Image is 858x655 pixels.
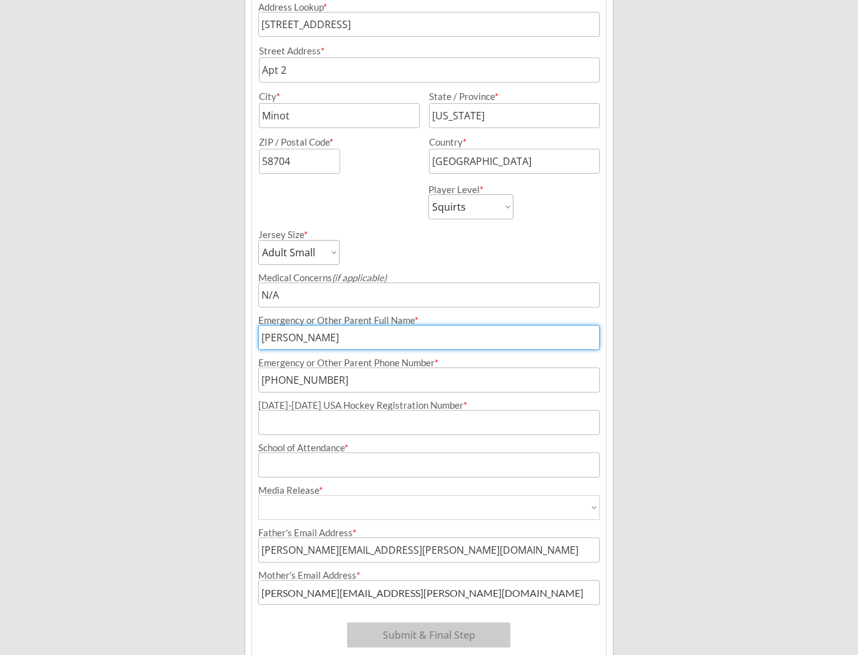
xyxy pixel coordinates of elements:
div: State / Province [429,92,585,101]
div: School of Attendance [258,443,600,452]
div: Media Release [258,486,600,495]
input: Allergies, injuries, etc. [258,282,600,307]
div: ZIP / Postal Code [259,137,418,147]
em: (if applicable) [332,272,386,283]
div: Player Level [428,185,513,194]
input: Street, City, Province/State [258,12,600,37]
div: Mother's Email Address [258,571,600,580]
div: Street Address [259,46,600,56]
div: Medical Concerns [258,273,600,282]
div: Country [429,137,585,147]
div: Father's Email Address [258,528,600,537]
div: Address Lookup [258,2,600,12]
div: Emergency or Other Parent Phone Number [258,358,600,367]
div: Emergency or Other Parent Full Name [258,316,600,325]
button: Submit & Final Step [347,622,510,647]
div: City [259,92,418,101]
div: [DATE]-[DATE] USA Hockey Registration Number [258,401,600,410]
div: Jersey Size [258,230,323,239]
